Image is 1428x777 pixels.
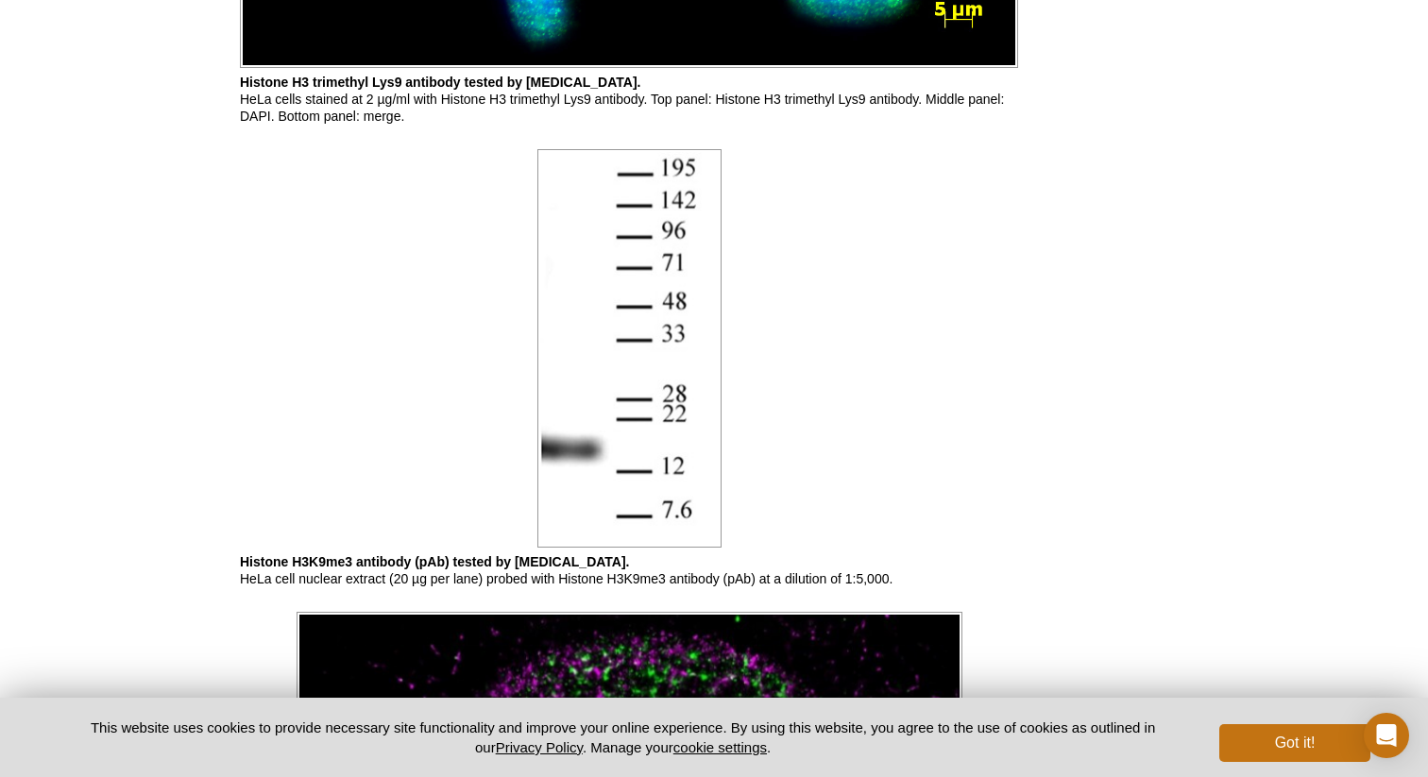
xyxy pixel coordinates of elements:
[240,75,640,90] b: Histone H3 trimethyl Lys9 antibody tested by [MEDICAL_DATA].
[1219,724,1370,762] button: Got it!
[673,739,767,755] button: cookie settings
[240,74,1018,125] p: HeLa cells stained at 2 µg/ml with Histone H3 trimethyl Lys9 antibody. Top panel: Histone H3 trim...
[1364,713,1409,758] div: Open Intercom Messenger
[537,149,722,548] img: Histone H3K9me3 antibody (pAb) tested by Western blot.
[496,739,583,755] a: Privacy Policy
[240,554,630,569] b: Histone H3K9me3 antibody (pAb) tested by [MEDICAL_DATA].
[240,553,1018,587] p: HeLa cell nuclear extract (20 µg per lane) probed with Histone H3K9me3 antibody (pAb) at a diluti...
[58,718,1188,757] p: This website uses cookies to provide necessary site functionality and improve your online experie...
